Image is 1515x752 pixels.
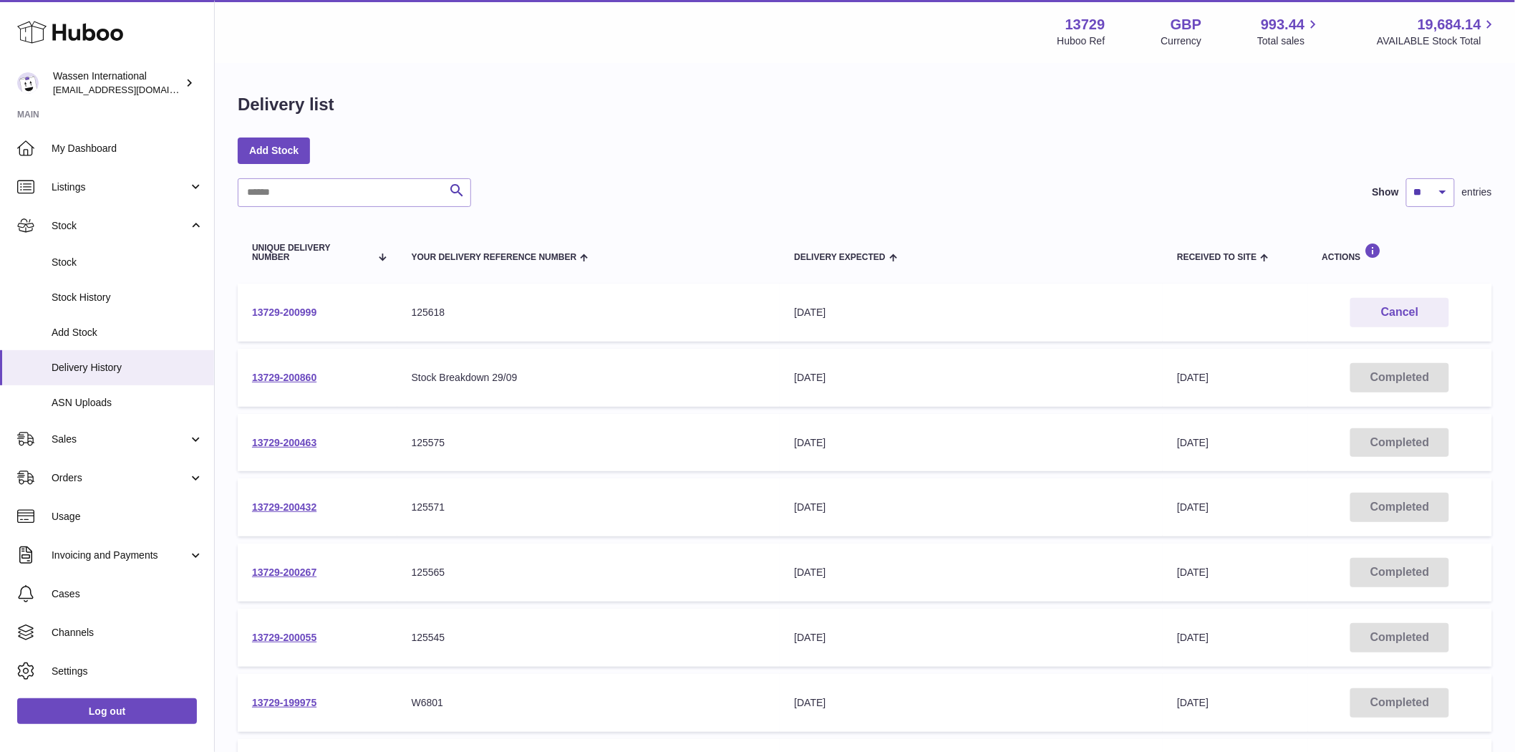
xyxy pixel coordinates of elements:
button: Cancel [1350,298,1449,327]
div: [DATE] [794,371,1148,385]
h1: Delivery list [238,93,334,116]
a: 13729-200432 [252,501,316,513]
span: Stock [52,256,203,269]
span: Delivery History [52,361,203,375]
a: 13729-200463 [252,437,316,448]
span: Stock History [52,291,203,304]
a: 19,684.14 AVAILABLE Stock Total [1377,15,1498,48]
strong: GBP [1171,15,1201,34]
div: 125565 [412,566,766,579]
span: Received to Site [1177,253,1257,262]
span: AVAILABLE Stock Total [1377,34,1498,48]
span: Listings [52,180,188,194]
div: [DATE] [794,306,1148,319]
span: [DATE] [1177,501,1209,513]
span: Unique Delivery Number [252,244,370,262]
a: 13729-200860 [252,372,316,383]
div: Actions [1322,243,1478,262]
span: Channels [52,626,203,640]
a: Log out [17,698,197,724]
span: 19,684.14 [1418,15,1481,34]
div: 125545 [412,631,766,645]
span: [DATE] [1177,567,1209,578]
span: [EMAIL_ADDRESS][DOMAIN_NAME] [53,84,210,95]
label: Show [1373,185,1399,199]
span: Delivery Expected [794,253,885,262]
div: Wassen International [53,69,182,97]
div: [DATE] [794,436,1148,450]
span: 993.44 [1261,15,1305,34]
span: ASN Uploads [52,396,203,410]
div: [DATE] [794,631,1148,645]
span: [DATE] [1177,437,1209,448]
div: 125575 [412,436,766,450]
div: Huboo Ref [1057,34,1105,48]
div: [DATE] [794,501,1148,514]
a: 13729-200267 [252,567,316,578]
span: Cases [52,587,203,601]
span: Stock [52,219,188,233]
div: 125618 [412,306,766,319]
span: Usage [52,510,203,524]
a: 13729-200999 [252,307,316,318]
div: [DATE] [794,696,1148,710]
strong: 13729 [1065,15,1105,34]
span: Orders [52,471,188,485]
div: 125571 [412,501,766,514]
span: Your Delivery Reference Number [412,253,577,262]
span: [DATE] [1177,372,1209,383]
span: My Dashboard [52,142,203,155]
div: Stock Breakdown 29/09 [412,371,766,385]
div: [DATE] [794,566,1148,579]
div: Currency [1161,34,1202,48]
span: Add Stock [52,326,203,339]
a: 13729-200055 [252,632,316,643]
span: Sales [52,433,188,446]
span: [DATE] [1177,697,1209,708]
span: Total sales [1257,34,1321,48]
div: W6801 [412,696,766,710]
span: Invoicing and Payments [52,549,188,562]
a: Add Stock [238,138,310,163]
span: [DATE] [1177,632,1209,643]
span: Settings [52,665,203,678]
a: 993.44 Total sales [1257,15,1321,48]
span: entries [1462,185,1492,199]
img: internationalsupplychain@wassen.com [17,72,39,94]
a: 13729-199975 [252,697,316,708]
